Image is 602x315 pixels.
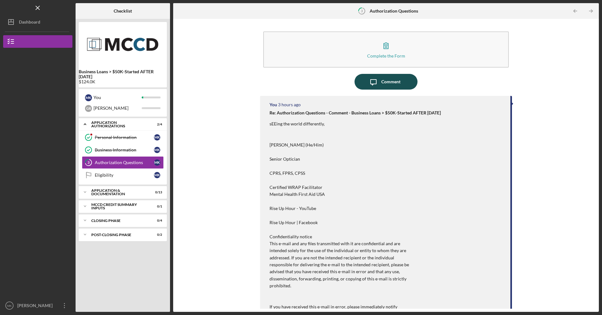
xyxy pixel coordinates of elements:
[79,79,167,84] div: $124.0K
[82,144,164,156] a: Business InformationMK
[151,205,162,208] div: 0 / 1
[85,105,92,112] div: G R
[151,219,162,223] div: 0 / 4
[95,160,154,165] div: Authorization Questions
[355,74,417,90] button: Comment
[270,102,277,107] div: You
[82,156,164,169] a: 3Authorization QuestionsMK
[370,8,418,14] b: Authorization Questions
[263,31,508,68] button: Complete the Form
[79,25,167,63] img: Product logo
[85,94,92,101] div: M K
[95,135,154,140] div: Personal Information
[154,159,160,166] div: M K
[88,161,89,165] tspan: 3
[278,102,301,107] time: 2025-09-17 17:34
[91,233,146,237] div: Post-Closing Phase
[16,299,57,313] div: [PERSON_NAME]
[91,219,146,223] div: Closing Phase
[3,16,72,28] button: Dashboard
[151,191,162,194] div: 0 / 13
[94,92,142,103] div: You
[91,121,146,128] div: Application Authorizations
[19,16,40,30] div: Dashboard
[151,123,162,126] div: 2 / 4
[367,53,405,58] div: Complete the Form
[3,299,72,312] button: MK[PERSON_NAME]
[91,203,146,210] div: MCCD Credit Summary Inputs
[91,189,146,196] div: Application & Documentation
[151,233,162,237] div: 0 / 2
[154,147,160,153] div: M K
[361,9,363,13] tspan: 3
[82,169,164,181] a: EligibilityMK
[94,103,142,113] div: [PERSON_NAME]
[154,172,160,178] div: M K
[381,74,400,90] div: Comment
[82,131,164,144] a: Personal InformationMK
[154,134,160,141] div: M K
[95,147,154,152] div: Business Information
[7,304,12,307] text: MK
[114,8,132,14] b: Checklist
[270,110,441,115] strong: Re: Authorization Questions - Comment - Business Loans > $50K-Started AFTER [DATE]
[95,173,154,178] div: Eligibility
[79,69,167,79] b: Business Loans > $50K-Started AFTER [DATE]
